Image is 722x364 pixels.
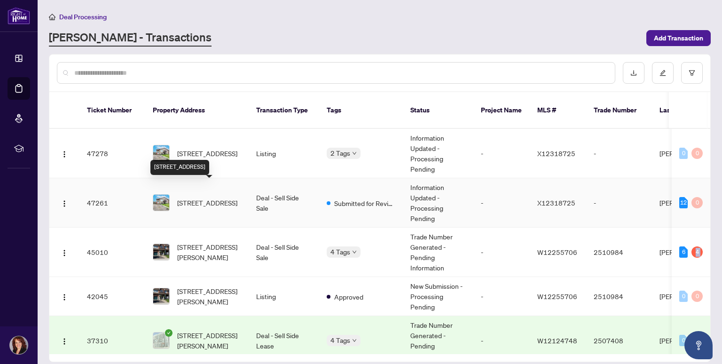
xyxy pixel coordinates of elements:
span: [STREET_ADDRESS][PERSON_NAME] [177,330,241,351]
span: Deal Processing [59,13,107,21]
button: Logo [57,195,72,210]
img: Logo [61,150,68,158]
span: 4 Tags [330,335,350,346]
img: Logo [61,200,68,207]
td: Listing [249,129,319,178]
td: Deal - Sell Side Sale [249,178,319,228]
div: 6 [679,246,688,258]
td: Trade Number Generated - Pending Information [403,228,473,277]
span: Approved [334,292,363,302]
th: Tags [319,92,403,129]
th: Status [403,92,473,129]
td: Information Updated - Processing Pending [403,129,473,178]
td: 42045 [79,277,145,316]
span: Add Transaction [654,31,703,46]
div: 0 [691,291,703,302]
span: home [49,14,55,20]
img: Logo [61,338,68,345]
span: down [352,151,357,156]
span: 2 Tags [330,148,350,158]
td: Deal - Sell Side Sale [249,228,319,277]
th: MLS # [530,92,586,129]
td: - [586,129,652,178]
img: Logo [61,293,68,301]
div: 4 [691,246,703,258]
button: Logo [57,146,72,161]
span: down [352,250,357,254]
img: thumbnail-img [153,145,169,161]
span: down [352,338,357,343]
div: 0 [691,197,703,208]
th: Transaction Type [249,92,319,129]
td: - [473,129,530,178]
td: - [473,277,530,316]
button: Logo [57,289,72,304]
img: thumbnail-img [153,288,169,304]
span: check-circle [165,329,173,337]
td: 45010 [79,228,145,277]
td: - [473,228,530,277]
button: Open asap [684,331,713,359]
button: Logo [57,245,72,260]
img: thumbnail-img [153,244,169,260]
span: W12255706 [537,292,577,301]
td: - [473,178,530,228]
th: Project Name [473,92,530,129]
button: Logo [57,333,72,348]
img: thumbnail-img [153,332,169,348]
span: filter [689,70,695,76]
div: [STREET_ADDRESS] [150,160,209,175]
img: Profile Icon [10,336,28,354]
th: Property Address [145,92,249,129]
td: 2510984 [586,277,652,316]
div: 0 [691,148,703,159]
div: 0 [679,148,688,159]
img: Logo [61,249,68,257]
span: Submitted for Review [334,198,395,208]
button: filter [681,62,703,84]
div: 0 [679,335,688,346]
span: X12318725 [537,198,575,207]
span: W12124748 [537,336,577,345]
td: Listing [249,277,319,316]
th: Ticket Number [79,92,145,129]
div: 12 [679,197,688,208]
td: 47278 [79,129,145,178]
span: [STREET_ADDRESS][PERSON_NAME] [177,242,241,262]
div: 0 [679,291,688,302]
span: [STREET_ADDRESS][PERSON_NAME] [177,286,241,307]
td: Information Updated - Processing Pending [403,178,473,228]
td: New Submission - Processing Pending [403,277,473,316]
a: [PERSON_NAME] - Transactions [49,30,212,47]
img: logo [8,7,30,24]
span: [STREET_ADDRESS] [177,198,237,208]
button: edit [652,62,674,84]
img: thumbnail-img [153,195,169,211]
span: edit [659,70,666,76]
span: X12318725 [537,149,575,158]
button: download [623,62,644,84]
span: download [630,70,637,76]
td: 2510984 [586,228,652,277]
span: [STREET_ADDRESS] [177,148,237,158]
td: - [586,178,652,228]
th: Trade Number [586,92,652,129]
span: W12255706 [537,248,577,256]
span: 4 Tags [330,246,350,257]
td: 47261 [79,178,145,228]
button: Add Transaction [646,30,711,46]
